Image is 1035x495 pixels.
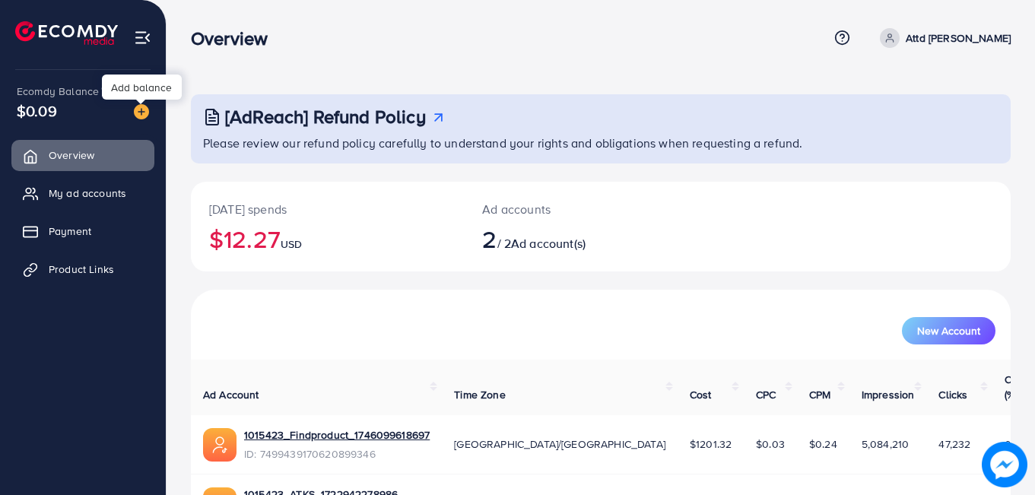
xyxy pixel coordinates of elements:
span: 5,084,210 [862,436,909,452]
span: Impression [862,387,915,402]
a: Product Links [11,254,154,284]
span: CPM [809,387,830,402]
div: Add balance [102,75,182,100]
span: Payment [49,224,91,239]
span: CTR (%) [1005,372,1024,402]
span: Ecomdy Balance [17,84,99,99]
span: [GEOGRAPHIC_DATA]/[GEOGRAPHIC_DATA] [454,436,665,452]
img: menu [134,29,151,46]
span: CPC [756,387,776,402]
span: $1201.32 [690,436,732,452]
img: ic-ads-acc.e4c84228.svg [203,428,237,462]
span: Product Links [49,262,114,277]
p: Attd [PERSON_NAME] [906,29,1011,47]
span: 2 [482,221,497,256]
span: 47,232 [938,436,970,452]
span: Ad account(s) [511,235,586,252]
span: Time Zone [454,387,505,402]
a: Attd [PERSON_NAME] [874,28,1011,48]
img: image [982,442,1027,487]
span: New Account [917,325,980,336]
a: Payment [11,216,154,246]
p: Please review our refund policy carefully to understand your rights and obligations when requesti... [203,134,1002,152]
h2: / 2 [482,224,651,253]
span: 0.93 [1005,436,1027,452]
a: Overview [11,140,154,170]
span: $0.09 [17,100,57,122]
h3: Overview [191,27,280,49]
p: [DATE] spends [209,200,446,218]
a: 1015423_Findproduct_1746099618697 [244,427,430,443]
p: Ad accounts [482,200,651,218]
span: My ad accounts [49,186,126,201]
a: My ad accounts [11,178,154,208]
h2: $12.27 [209,224,446,253]
span: ID: 7499439170620899346 [244,446,430,462]
span: USD [281,236,302,252]
h3: [AdReach] Refund Policy [225,106,426,128]
img: logo [15,21,118,45]
span: Overview [49,148,94,163]
span: Clicks [938,387,967,402]
button: New Account [902,317,995,344]
img: image [134,104,149,119]
span: Cost [690,387,712,402]
span: $0.03 [756,436,785,452]
span: $0.24 [809,436,837,452]
span: Ad Account [203,387,259,402]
